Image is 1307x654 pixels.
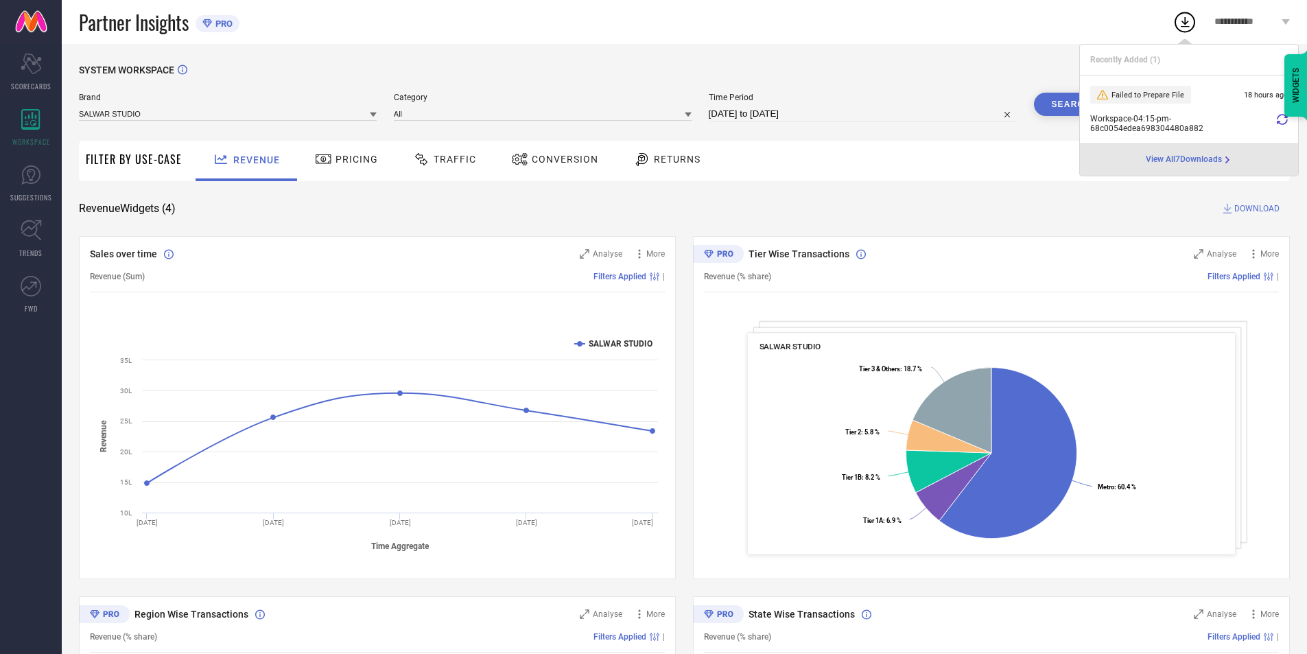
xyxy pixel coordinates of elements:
[90,248,157,259] span: Sales over time
[704,632,771,642] span: Revenue (% share)
[212,19,233,29] span: PRO
[12,137,50,147] span: WORKSPACE
[580,609,589,619] svg: Zoom
[749,248,849,259] span: Tier Wise Transactions
[1098,483,1114,491] tspan: Metro
[335,154,378,165] span: Pricing
[593,632,646,642] span: Filters Applied
[1207,609,1236,619] span: Analyse
[1146,154,1233,165] div: Open download page
[86,151,182,167] span: Filter By Use-Case
[1277,272,1279,281] span: |
[90,272,145,281] span: Revenue (Sum)
[760,342,821,351] span: SALWAR STUDIO
[120,448,132,456] text: 20L
[79,65,174,75] span: SYSTEM WORKSPACE
[842,474,862,481] tspan: Tier 1B
[532,154,598,165] span: Conversion
[516,519,537,526] text: [DATE]
[693,245,744,266] div: Premium
[646,249,665,259] span: More
[434,154,476,165] span: Traffic
[1208,272,1260,281] span: Filters Applied
[1090,55,1160,65] span: Recently Added ( 1 )
[1194,609,1203,619] svg: Zoom
[134,609,248,620] span: Region Wise Transactions
[654,154,700,165] span: Returns
[663,272,665,281] span: |
[1208,632,1260,642] span: Filters Applied
[859,365,900,373] tspan: Tier 3 & Others
[593,609,622,619] span: Analyse
[120,357,132,364] text: 35L
[863,517,884,524] tspan: Tier 1A
[663,632,665,642] span: |
[1034,93,1108,116] button: Search
[79,202,176,215] span: Revenue Widgets ( 4 )
[390,519,411,526] text: [DATE]
[709,106,1017,122] input: Select time period
[632,519,653,526] text: [DATE]
[1234,202,1280,215] span: DOWNLOAD
[79,93,377,102] span: Brand
[1146,154,1222,165] span: View All 7 Downloads
[1260,249,1279,259] span: More
[859,365,922,373] text: : 18.7 %
[10,192,52,202] span: SUGGESTIONS
[1277,114,1288,133] div: Retry
[1244,91,1288,100] span: 18 hours ago
[693,605,744,626] div: Premium
[1277,632,1279,642] span: |
[704,272,771,281] span: Revenue (% share)
[593,249,622,259] span: Analyse
[846,428,880,436] text: : 5.8 %
[233,154,280,165] span: Revenue
[79,8,189,36] span: Partner Insights
[263,519,284,526] text: [DATE]
[1173,10,1197,34] div: Open download list
[580,249,589,259] svg: Zoom
[1207,249,1236,259] span: Analyse
[589,339,652,349] text: SALWAR STUDIO
[1098,483,1136,491] text: : 60.4 %
[593,272,646,281] span: Filters Applied
[846,428,862,436] tspan: Tier 2
[709,93,1017,102] span: Time Period
[120,509,132,517] text: 10L
[120,478,132,486] text: 15L
[120,417,132,425] text: 25L
[137,519,158,526] text: [DATE]
[19,248,43,258] span: TRENDS
[79,605,130,626] div: Premium
[371,541,429,551] tspan: Time Aggregate
[842,474,880,481] text: : 8.2 %
[1090,114,1273,133] span: Workspace - 04:15-pm - 68c0054edea698304480a882
[120,387,132,395] text: 30L
[1260,609,1279,619] span: More
[863,517,902,524] text: : 6.9 %
[1194,249,1203,259] svg: Zoom
[749,609,855,620] span: State Wise Transactions
[1146,154,1233,165] a: View All7Downloads
[1111,91,1184,100] span: Failed to Prepare File
[25,303,38,314] span: FWD
[11,81,51,91] span: SCORECARDS
[646,609,665,619] span: More
[394,93,692,102] span: Category
[90,632,157,642] span: Revenue (% share)
[99,420,108,452] tspan: Revenue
